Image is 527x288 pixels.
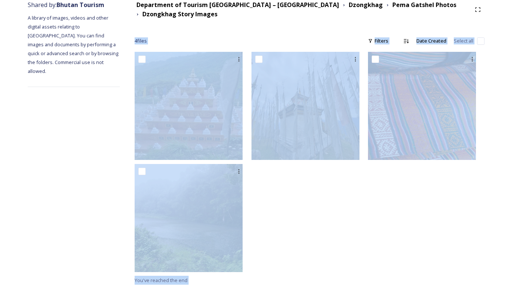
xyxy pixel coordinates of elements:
strong: Dzongkhag [349,1,383,9]
img: pg1.jpg [135,164,243,272]
span: Select all [454,37,473,44]
div: Date Created [413,34,450,48]
img: pg3.jpg [135,52,243,160]
strong: Pema Gatshel Photos [392,1,456,9]
div: Filters [364,34,392,48]
strong: Dzongkhag Story Images [142,10,217,18]
strong: Bhutan Tourism [57,1,104,9]
strong: Department of Tourism [GEOGRAPHIC_DATA] – [GEOGRAPHIC_DATA] [136,1,339,9]
span: 4 file s [135,37,147,44]
span: You've reached the end [135,277,188,284]
img: pg2.jpg [368,52,476,160]
span: Shared by: [28,1,104,9]
img: pg4.jpg [251,52,359,160]
span: A library of images, videos and other digital assets relating to [GEOGRAPHIC_DATA]. You can find ... [28,14,119,74]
